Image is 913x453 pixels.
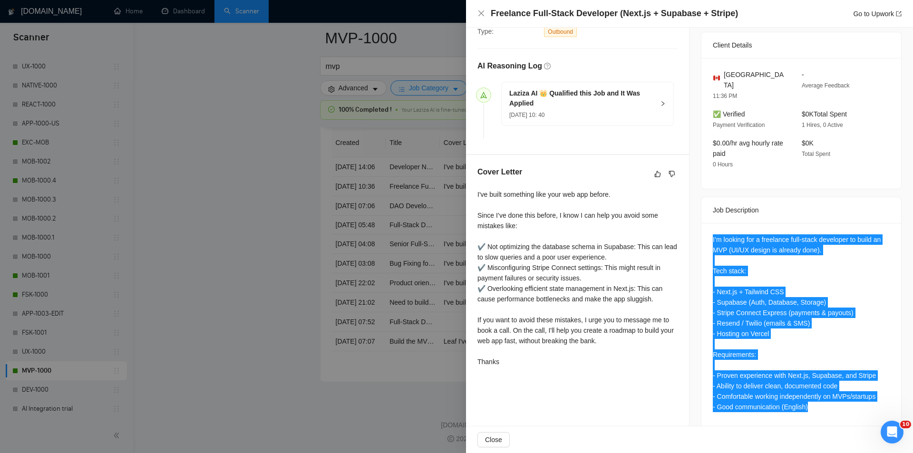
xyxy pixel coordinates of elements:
[802,122,843,128] span: 1 Hires, 0 Active
[802,71,804,78] span: -
[713,75,720,81] img: 🇨🇦
[802,151,830,157] span: Total Spent
[802,82,850,89] span: Average Feedback
[652,168,663,180] button: like
[853,10,902,18] a: Go to Upworkexport
[477,189,678,367] div: I've built something like your web app before. Since I’ve done this before, I know I can help you...
[802,139,814,147] span: $0K
[802,110,847,118] span: $0K Total Spent
[485,434,502,445] span: Close
[477,10,485,17] span: close
[896,11,902,17] span: export
[900,421,911,428] span: 10
[509,88,654,108] h5: Laziza AI 👑 Qualified this Job and It Was Applied
[477,166,522,178] h5: Cover Letter
[491,8,738,19] h4: Freelance Full-Stack Developer (Next.js + Supabase + Stripe)
[713,110,745,118] span: ✅ Verified
[654,170,661,178] span: like
[881,421,903,443] iframe: Intercom live chat
[713,139,783,157] span: $0.00/hr avg hourly rate paid
[713,234,890,412] div: I’m looking for a freelance full-stack developer to build an MVP (UI/UX design is already done). ...
[713,93,737,99] span: 11:36 PM
[660,101,666,106] span: right
[713,122,765,128] span: Payment Verification
[669,170,675,178] span: dislike
[477,10,485,18] button: Close
[480,92,487,98] span: send
[713,161,733,168] span: 0 Hours
[713,197,890,223] div: Job Description
[477,432,510,447] button: Close
[544,63,551,69] span: question-circle
[477,60,542,72] h5: AI Reasoning Log
[666,168,678,180] button: dislike
[544,27,577,37] span: Outbound
[509,112,544,118] span: [DATE] 10: 40
[477,28,494,35] span: Type:
[713,32,890,58] div: Client Details
[724,69,787,90] span: [GEOGRAPHIC_DATA]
